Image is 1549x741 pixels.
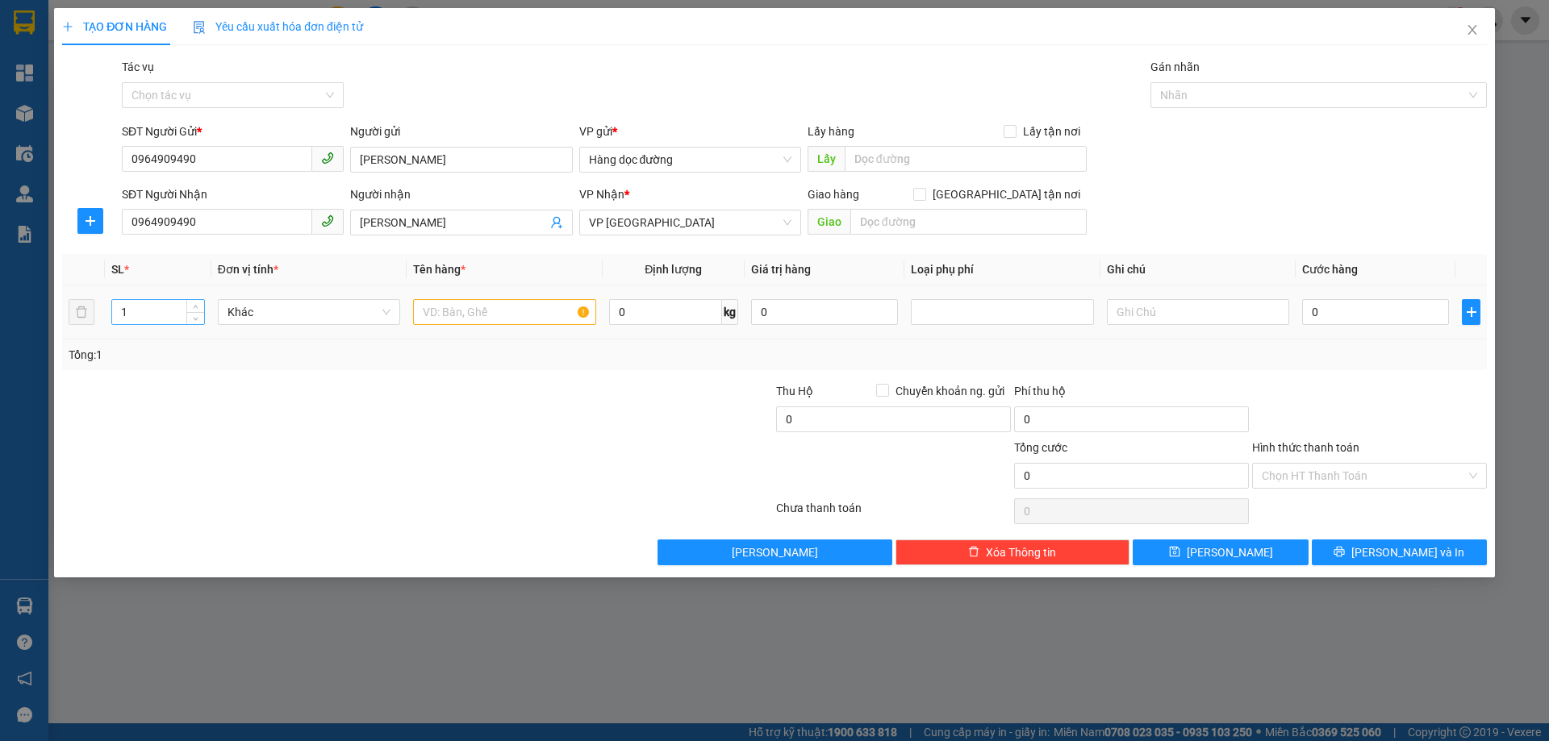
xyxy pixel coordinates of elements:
span: Xóa Thông tin [986,543,1056,561]
div: SĐT Người Nhận [122,185,344,203]
span: Khác [228,300,390,324]
span: SL [111,263,124,276]
span: Increase Value [186,300,204,312]
div: SĐT Người Gửi [122,123,344,140]
div: Chưa thanh toán [774,499,1012,527]
button: plus [77,208,103,234]
li: Hotline: 1900252555 [151,60,674,80]
span: Lấy [808,146,845,172]
span: [PERSON_NAME] [1187,543,1273,561]
span: phone [321,214,334,227]
button: save[PERSON_NAME] [1133,539,1308,565]
label: Hình thức thanh toán [1252,441,1359,454]
span: VP Hà Đông [589,210,791,235]
span: up [191,302,201,312]
span: phone [321,152,334,164]
span: Cước hàng [1302,263,1358,276]
input: Dọc đường [845,146,1087,172]
span: save [1169,546,1180,559]
span: user-add [550,216,563,229]
button: deleteXóa Thông tin [896,539,1130,565]
span: [GEOGRAPHIC_DATA] tận nơi [926,185,1087,203]
th: Ghi chú [1100,254,1296,285]
span: printer [1334,546,1345,559]
label: Tác vụ [122,60,154,73]
div: Phí thu hộ [1014,382,1249,406]
span: plus [62,21,73,32]
img: icon [193,21,206,34]
span: Yêu cầu xuất hóa đơn điện tử [193,20,363,33]
span: Decrease Value [186,312,204,324]
span: Đơn vị tính [218,263,278,276]
span: plus [78,214,102,227]
span: Giao [808,209,850,235]
input: Dọc đường [850,209,1087,235]
img: logo.jpg [20,20,101,101]
button: [PERSON_NAME] [658,539,892,565]
span: close [1466,23,1479,36]
div: Người nhận [350,185,572,203]
th: Loại phụ phí [904,254,1100,285]
span: kg [722,299,738,325]
div: Tổng: 1 [69,346,598,364]
span: Hàng dọc đường [589,148,791,172]
span: [PERSON_NAME] và In [1351,543,1464,561]
button: Close [1450,8,1495,53]
span: Thu Hộ [776,385,813,398]
span: delete [968,546,979,559]
span: Lấy tận nơi [1017,123,1087,140]
input: VD: Bàn, Ghế [413,299,595,325]
button: plus [1462,299,1480,325]
span: Định lượng [645,263,702,276]
span: Tên hàng [413,263,466,276]
span: Giao hàng [808,188,859,201]
button: delete [69,299,94,325]
span: Giá trị hàng [751,263,811,276]
span: [PERSON_NAME] [732,543,818,561]
label: Gán nhãn [1150,60,1200,73]
div: Người gửi [350,123,572,140]
span: Lấy hàng [808,125,854,138]
input: Ghi Chú [1107,299,1289,325]
li: Cổ Đạm, xã [GEOGRAPHIC_DATA], [GEOGRAPHIC_DATA] [151,40,674,60]
span: VP Nhận [579,188,624,201]
span: down [191,314,201,323]
span: TẠO ĐƠN HÀNG [62,20,167,33]
span: plus [1463,306,1479,318]
b: GỬI : VP [GEOGRAPHIC_DATA] [20,117,240,171]
button: printer[PERSON_NAME] và In [1312,539,1487,565]
span: Tổng cước [1014,441,1067,454]
input: 0 [751,299,898,325]
span: Chuyển khoản ng. gửi [889,382,1011,400]
div: VP gửi [579,123,801,140]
